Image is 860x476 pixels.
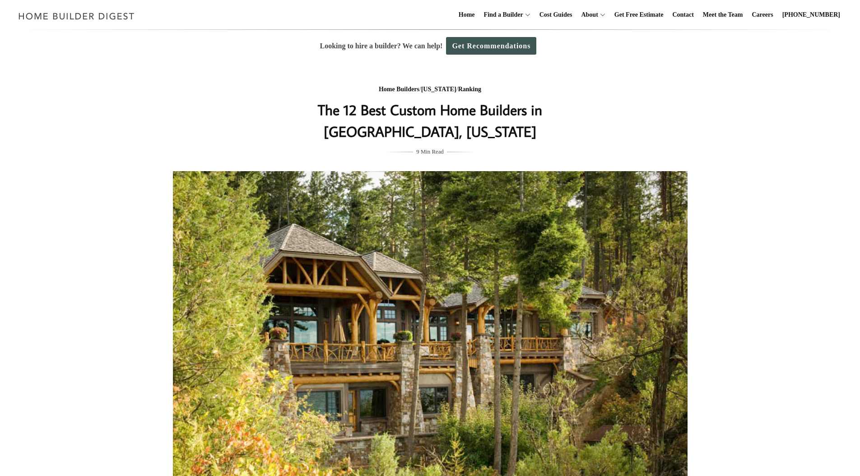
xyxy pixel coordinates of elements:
[577,0,598,29] a: About
[669,0,697,29] a: Contact
[446,37,536,55] a: Get Recommendations
[536,0,576,29] a: Cost Guides
[416,147,443,157] span: 9 Min Read
[748,0,777,29] a: Careers
[379,86,419,93] a: Home Builders
[611,0,667,29] a: Get Free Estimate
[699,0,747,29] a: Meet the Team
[455,0,479,29] a: Home
[14,7,139,25] img: Home Builder Digest
[779,0,844,29] a: [PHONE_NUMBER]
[250,84,610,95] div: / /
[458,86,481,93] a: Ranking
[480,0,523,29] a: Find a Builder
[421,86,456,93] a: [US_STATE]
[250,99,610,142] h1: The 12 Best Custom Home Builders in [GEOGRAPHIC_DATA], [US_STATE]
